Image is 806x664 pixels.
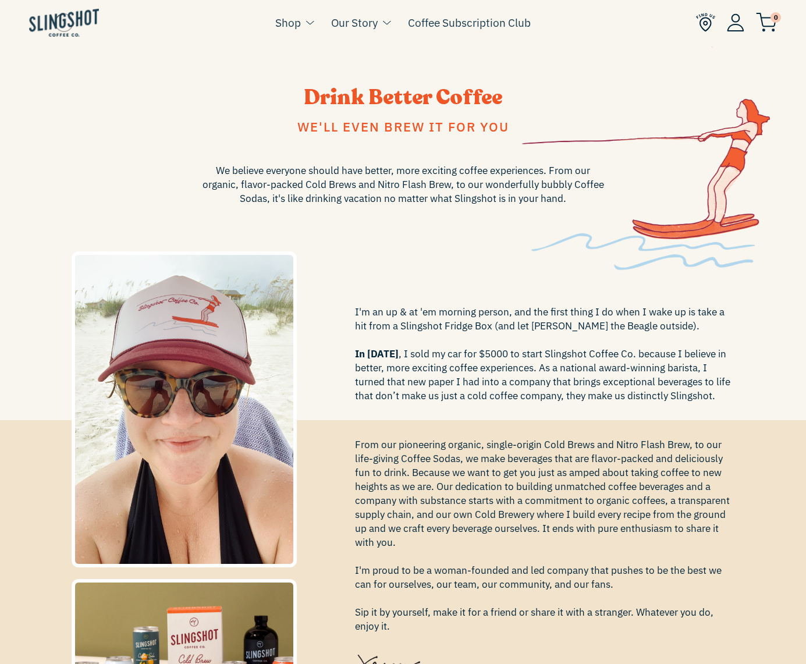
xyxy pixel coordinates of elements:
a: 0 [756,15,777,29]
span: We believe everyone should have better, more exciting coffee experiences. From our organic, flavo... [200,164,607,205]
img: Find Us [696,13,715,32]
a: Our Story [331,14,378,31]
a: Shop [275,14,301,31]
span: From our pioneering organic, single-origin Cold Brews and Nitro Flash Brew, to our life-giving Co... [355,438,735,633]
img: jenny-1635967602210_376x.jpg [72,251,297,567]
span: Drink Better Coffee [304,83,502,112]
span: In [DATE] [355,347,399,360]
span: I'm an up & at 'em morning person, and the first thing I do when I wake up is take a hit from a S... [355,305,735,403]
span: We'll even brew it for you [297,118,509,135]
img: skiabout-1636558702133_426x.png [522,47,770,270]
a: Coffee Subscription Club [408,14,531,31]
img: Account [727,13,744,31]
img: cart [756,13,777,32]
span: 0 [771,12,781,23]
